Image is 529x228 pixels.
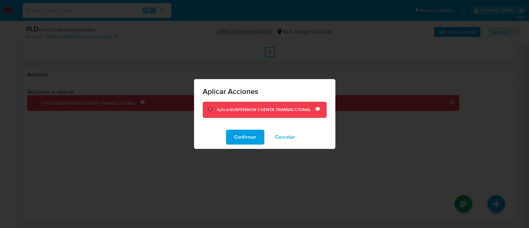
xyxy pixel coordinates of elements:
button: Cancelar [267,130,303,145]
span: Confirmar [234,130,256,144]
b: SUSPENSION CUENTA TRANSACCIONAL [230,106,311,113]
span: Aplicar Acciones [203,88,327,95]
span: Cancelar [275,130,295,144]
button: Confirmar [226,130,264,145]
div: Aplicar [217,107,315,113]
